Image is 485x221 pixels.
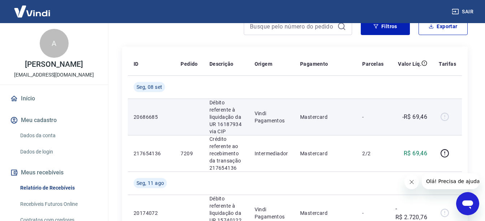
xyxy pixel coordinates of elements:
[439,60,456,68] p: Tarifas
[422,173,479,189] iframe: Mensagem da empresa
[362,150,384,157] p: 2/2
[134,150,169,157] p: 217654136
[209,135,243,172] p: Crédito referente ao recebimento da transação 217654136
[17,197,99,212] a: Recebíveis Futuros Online
[134,209,169,217] p: 20174072
[362,113,384,121] p: -
[361,18,410,35] button: Filtros
[134,60,139,68] p: ID
[300,113,351,121] p: Mastercard
[362,209,384,217] p: -
[25,61,83,68] p: [PERSON_NAME]
[209,60,234,68] p: Descrição
[17,181,99,195] a: Relatório de Recebíveis
[362,60,384,68] p: Parcelas
[404,149,427,158] p: R$ 69,46
[456,192,479,215] iframe: Botão para abrir a janela de mensagens
[404,175,419,189] iframe: Fechar mensagem
[300,60,328,68] p: Pagamento
[9,0,56,22] img: Vindi
[17,128,99,143] a: Dados da conta
[9,165,99,181] button: Meus recebíveis
[255,150,289,157] p: Intermediador
[250,21,334,32] input: Busque pelo número do pedido
[137,83,162,91] span: Seg, 08 set
[9,112,99,128] button: Meu cadastro
[181,60,198,68] p: Pedido
[181,150,198,157] p: 7209
[450,5,476,18] button: Sair
[40,29,69,58] div: A
[255,110,289,124] p: Vindi Pagamentos
[4,5,61,11] span: Olá! Precisa de ajuda?
[137,179,164,187] span: Seg, 11 ago
[402,113,428,121] p: -R$ 69,46
[300,209,351,217] p: Mastercard
[398,60,421,68] p: Valor Líq.
[134,113,169,121] p: 20686685
[255,60,272,68] p: Origem
[9,91,99,107] a: Início
[209,99,243,135] p: Débito referente à liquidação da UR 16187934 via CIP
[300,150,351,157] p: Mastercard
[17,144,99,159] a: Dados de login
[255,206,289,220] p: Vindi Pagamentos
[14,71,94,79] p: [EMAIL_ADDRESS][DOMAIN_NAME]
[419,18,468,35] button: Exportar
